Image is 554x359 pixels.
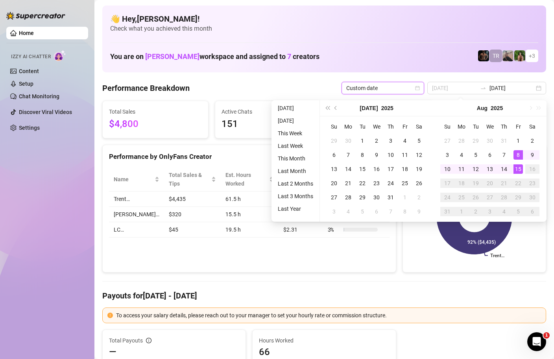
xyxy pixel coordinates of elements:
td: 2025-08-09 [525,148,539,162]
td: 2025-07-02 [369,134,384,148]
div: 19 [414,164,424,174]
div: 7 [343,150,353,160]
span: 7 [287,52,291,61]
div: 2 [528,136,537,145]
td: [PERSON_NAME]… [109,207,164,222]
th: Total Sales & Tips [164,168,221,191]
div: 29 [329,136,339,145]
a: Home [19,30,34,36]
button: Choose a year [491,100,503,116]
th: We [369,120,384,134]
div: 24 [386,179,395,188]
td: 2025-07-25 [398,176,412,190]
div: 6 [329,150,339,160]
div: 16 [528,164,537,174]
div: 1 [457,207,466,216]
div: 17 [443,179,452,188]
div: 6 [372,207,381,216]
div: 22 [358,179,367,188]
th: Tu [469,120,483,134]
td: 2025-08-20 [483,176,497,190]
div: 25 [400,179,410,188]
td: 19.5 h [221,222,279,237]
span: Custom date [346,82,419,94]
div: 7 [386,207,395,216]
td: 2025-08-17 [440,176,454,190]
span: Total Sales & Tips [169,171,210,188]
h4: Payouts for [DATE] - [DATE] [102,290,546,301]
div: 3 [386,136,395,145]
td: 2025-08-06 [369,204,384,219]
td: 2025-06-29 [327,134,341,148]
span: to [480,85,486,91]
td: 2025-07-20 [327,176,341,190]
td: 2025-08-24 [440,190,454,204]
td: 2025-08-25 [454,190,469,204]
span: 3 % [328,225,340,234]
a: Setup [19,81,33,87]
div: 15 [513,164,523,174]
a: Chat Monitoring [19,93,59,99]
div: 1 [358,136,367,145]
td: 2025-08-10 [440,162,454,176]
div: 9 [372,150,381,160]
td: 2025-07-11 [398,148,412,162]
span: Total Sales [109,107,202,116]
td: 2025-07-26 [412,176,426,190]
td: 2025-07-10 [384,148,398,162]
li: Last Week [275,141,316,151]
div: 14 [343,164,353,174]
a: Content [19,68,39,74]
td: 2025-07-24 [384,176,398,190]
div: 12 [414,150,424,160]
div: 27 [443,136,452,145]
td: 2025-08-21 [497,176,511,190]
td: 2025-09-01 [454,204,469,219]
div: 10 [443,164,452,174]
td: 2025-07-21 [341,176,355,190]
td: 2025-07-27 [440,134,454,148]
td: 2025-08-04 [454,148,469,162]
td: 2025-08-11 [454,162,469,176]
td: 2025-07-29 [355,190,369,204]
div: 26 [471,193,480,202]
div: 21 [343,179,353,188]
span: Check what you achieved this month [110,24,538,33]
th: Su [327,120,341,134]
span: Izzy AI Chatter [11,53,51,61]
div: 30 [528,193,537,202]
span: $4,800 [109,117,202,132]
td: 2025-07-13 [327,162,341,176]
li: Last Month [275,166,316,176]
td: 2025-08-19 [469,176,483,190]
div: 8 [513,150,523,160]
div: 23 [528,179,537,188]
td: 2025-08-07 [384,204,398,219]
td: 2025-08-22 [511,176,525,190]
td: $320 [164,207,221,222]
td: 2025-07-01 [355,134,369,148]
th: Sa [525,120,539,134]
td: 2025-07-28 [341,190,355,204]
div: 15 [358,164,367,174]
th: Su [440,120,454,134]
span: calendar [415,86,420,90]
div: 25 [457,193,466,202]
span: info-circle [146,338,151,343]
div: 17 [386,164,395,174]
div: 27 [329,193,339,202]
div: Est. Hours Worked [225,171,268,188]
div: 12 [471,164,480,174]
td: 2025-07-31 [497,134,511,148]
img: Trent [478,50,489,61]
div: 4 [343,207,353,216]
td: 2025-07-31 [384,190,398,204]
div: 9 [414,207,424,216]
th: Th [497,120,511,134]
td: 2025-08-27 [483,190,497,204]
div: 5 [414,136,424,145]
div: 29 [358,193,367,202]
td: 2025-07-12 [412,148,426,162]
h4: 👋 Hey, [PERSON_NAME] ! [110,13,538,24]
div: 23 [372,179,381,188]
